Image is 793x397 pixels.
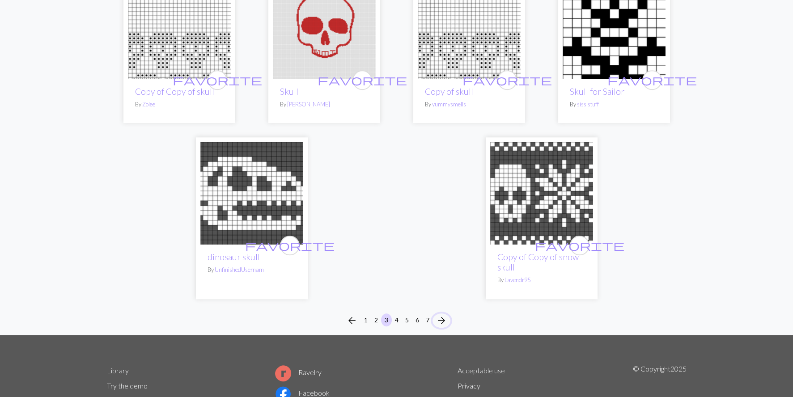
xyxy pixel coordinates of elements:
span: arrow_back [347,314,357,327]
button: Previous [343,313,361,328]
button: favourite [208,70,227,90]
button: 4 [391,313,402,326]
span: arrow_forward [436,314,447,327]
a: skull [128,22,231,31]
a: Skull [280,86,298,97]
button: 5 [402,313,412,326]
button: favourite [642,70,662,90]
a: Copy of Copy of snow skull [497,252,579,272]
span: favorite [173,73,262,87]
i: Next [436,315,447,326]
a: snow skull [490,188,593,196]
a: Skull for Sailor [563,22,666,31]
button: favourite [352,70,372,90]
i: Previous [347,315,357,326]
img: Ravelry logo [275,365,291,381]
a: Facebook [275,389,330,397]
button: favourite [570,236,589,255]
button: favourite [497,70,517,90]
a: Try the demo [107,381,148,390]
button: 6 [412,313,423,326]
i: favourite [318,71,407,89]
a: IMG_0165.jpeg [273,22,376,31]
button: Next [433,313,450,328]
button: 3 [381,313,392,326]
p: By [280,100,369,109]
i: favourite [607,71,697,89]
span: favorite [318,73,407,87]
a: Lavendr95 [505,276,530,283]
p: By [425,100,513,109]
span: favorite [535,238,624,252]
a: Privacy [458,381,480,390]
a: sissistuff [577,101,599,108]
p: By [208,266,296,274]
span: favorite [462,73,552,87]
a: dinosaur skull [208,252,260,262]
img: snow skull [490,142,593,245]
a: yummysmells [432,101,466,108]
i: favourite [173,71,262,89]
a: Zolee [142,101,155,108]
i: favourite [245,237,335,254]
a: UnfinishedUsernam [215,266,264,273]
nav: Page navigation [343,313,450,328]
button: 1 [360,313,371,326]
img: dinosaur skull [200,142,303,245]
p: By [497,276,586,284]
a: Skull for Sailor [570,86,624,97]
p: By [570,100,658,109]
button: favourite [280,236,300,255]
p: By [135,100,224,109]
a: skull [418,22,521,31]
a: Library [107,366,129,375]
a: [PERSON_NAME] [287,101,330,108]
button: 7 [422,313,433,326]
a: Copy of Copy of skull [135,86,214,97]
span: favorite [607,73,697,87]
button: 2 [371,313,382,326]
span: favorite [245,238,335,252]
a: dinosaur skull [200,188,303,196]
i: favourite [462,71,552,89]
a: Acceptable use [458,366,505,375]
a: Ravelry [275,368,322,376]
a: Copy of skull [425,86,473,97]
i: favourite [535,237,624,254]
